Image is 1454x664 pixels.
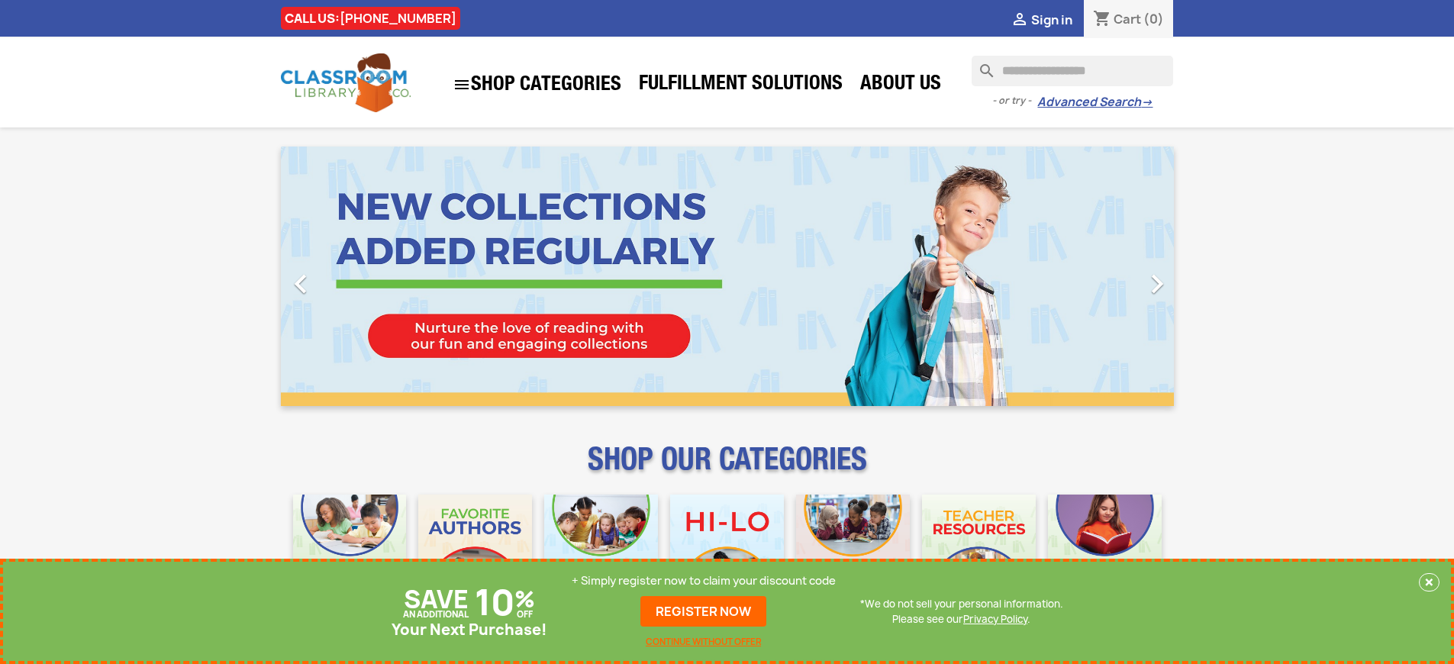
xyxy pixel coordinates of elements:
img: CLC_Fiction_Nonfiction_Mobile.jpg [796,495,910,608]
img: CLC_Phonics_And_Decodables_Mobile.jpg [544,495,658,608]
i: shopping_cart [1093,11,1111,29]
div: CALL US: [281,7,460,30]
i:  [1138,265,1176,303]
img: CLC_HiLo_Mobile.jpg [670,495,784,608]
i:  [282,265,320,303]
a: SHOP CATEGORIES [445,68,629,102]
a: Advanced Search→ [1037,95,1153,110]
img: Classroom Library Company [281,53,411,112]
input: Search [972,56,1173,86]
img: CLC_Teacher_Resources_Mobile.jpg [922,495,1036,608]
a: Next [1040,147,1174,406]
a:  Sign in [1011,11,1072,28]
span: (0) [1143,11,1164,27]
span: - or try - [992,93,1037,108]
a: About Us [853,70,949,101]
p: SHOP OUR CATEGORIES [281,455,1174,482]
i:  [1011,11,1029,30]
span: → [1141,95,1153,110]
img: CLC_Bulk_Mobile.jpg [293,495,407,608]
span: Sign in [1031,11,1072,28]
span: Cart [1114,11,1141,27]
a: Previous [281,147,415,406]
img: CLC_Favorite_Authors_Mobile.jpg [418,495,532,608]
ul: Carousel container [281,147,1174,406]
a: [PHONE_NUMBER] [340,10,456,27]
i: search [972,56,990,74]
img: CLC_Dyslexia_Mobile.jpg [1048,495,1162,608]
i:  [453,76,471,94]
a: Fulfillment Solutions [631,70,850,101]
